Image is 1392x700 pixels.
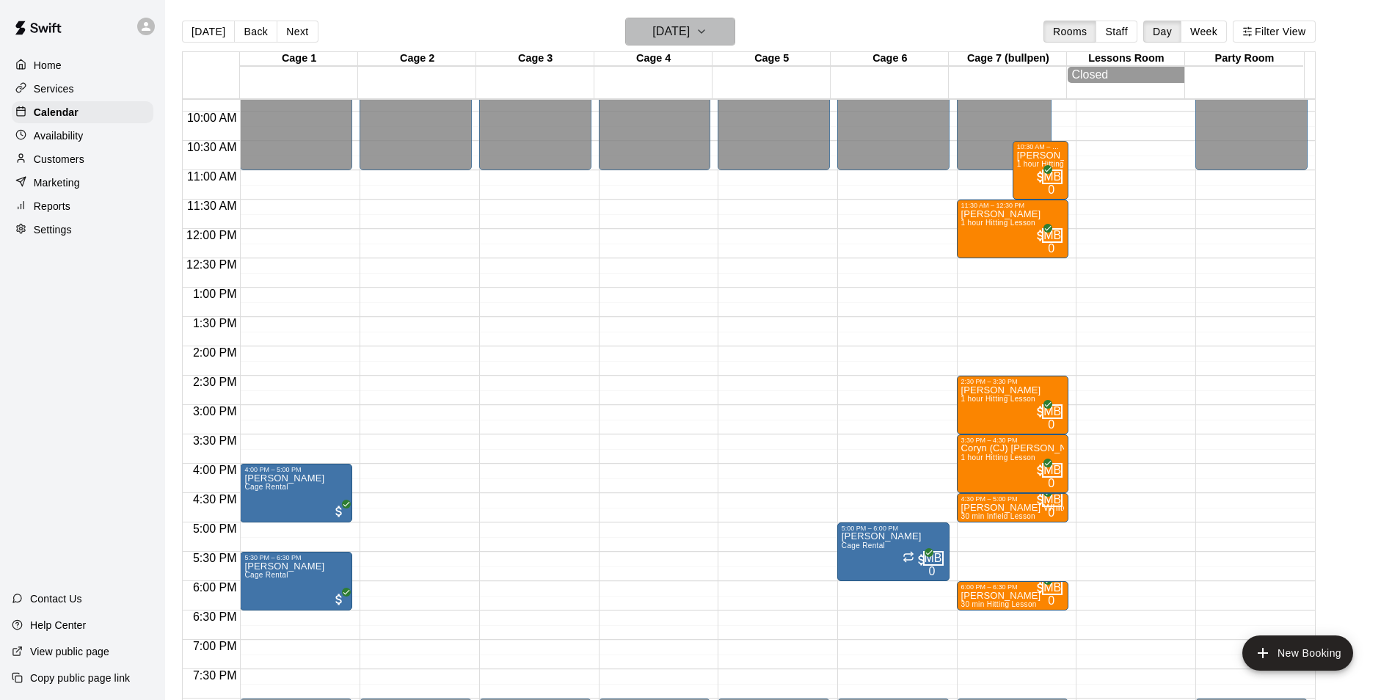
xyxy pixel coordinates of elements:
[1185,52,1303,66] div: Party Room
[189,640,241,652] span: 7:00 PM
[34,152,84,167] p: Customers
[183,141,241,153] span: 10:30 AM
[1033,228,1048,243] span: All customers have paid
[961,378,1065,385] div: 2:30 PM – 3:30 PM
[1242,635,1353,671] button: add
[189,464,241,476] span: 4:00 PM
[189,434,241,447] span: 3:30 PM
[358,52,476,66] div: Cage 2
[189,552,241,564] span: 5:30 PM
[1048,492,1063,519] span: Matthew Burns
[1048,169,1063,196] span: Matthew Burns
[183,200,241,212] span: 11:30 AM
[831,52,949,66] div: Cage 6
[12,125,153,147] a: Availability
[925,552,942,564] span: MB
[961,219,1036,227] span: 1 hour Hitting Lesson
[957,581,1069,610] div: 6:00 PM – 6:30 PM: Ryley Evans
[625,18,735,45] button: [DATE]
[12,195,153,217] a: Reports
[1048,580,1063,607] span: Matthew Burns
[1048,183,1054,196] span: 0
[332,504,346,519] span: All customers have paid
[1048,242,1054,255] span: 0
[903,553,914,565] span: Recurring event
[1048,404,1063,431] span: Matthew Burns
[842,525,945,532] div: 5:00 PM – 6:00 PM
[1033,492,1048,507] span: All customers have paid
[189,288,241,300] span: 1:00 PM
[929,551,944,577] span: Matthew Burns
[189,522,241,535] span: 5:00 PM
[1043,405,1061,418] span: MB
[1048,506,1054,519] span: 0
[1096,21,1137,43] button: Staff
[183,112,241,124] span: 10:00 AM
[30,618,86,632] p: Help Center
[244,554,348,561] div: 5:30 PM – 6:30 PM
[1042,169,1063,184] div: Matthew Burns
[277,21,318,43] button: Next
[34,175,80,190] p: Marketing
[332,592,346,607] span: All customers have paid
[34,128,84,143] p: Availability
[837,522,950,581] div: 5:00 PM – 6:00 PM: Cage Rental
[189,317,241,329] span: 1:30 PM
[923,551,944,566] div: Matthew Burns
[189,669,241,682] span: 7:30 PM
[957,200,1069,258] div: 11:30 AM – 12:30 PM: Braxton Coody
[1043,170,1061,183] span: MB
[929,565,936,577] span: 0
[1048,594,1054,607] span: 0
[34,105,79,120] p: Calendar
[30,644,109,659] p: View public page
[1181,21,1227,43] button: Week
[1042,404,1063,419] div: Matthew Burns
[957,376,1069,434] div: 2:30 PM – 3:30 PM: Parker Wittenhagen
[713,52,831,66] div: Cage 5
[1033,404,1048,419] span: All customers have paid
[12,172,153,194] a: Marketing
[1071,68,1181,81] div: Closed
[1017,160,1092,168] span: 1 hour Hitting Lesson
[961,512,1036,520] span: 30 min Infield Lesson
[476,52,594,66] div: Cage 3
[957,434,1069,493] div: 3:30 PM – 4:30 PM: Coryn (CJ) Johnson
[961,437,1065,444] div: 3:30 PM – 4:30 PM
[1013,141,1068,200] div: 10:30 AM – 11:30 AM: Beckham Thomas
[12,101,153,123] a: Calendar
[1043,229,1061,241] span: MB
[189,376,241,388] span: 2:30 PM
[652,21,690,42] h6: [DATE]
[1067,52,1185,66] div: Lessons Room
[1017,143,1064,150] div: 10:30 AM – 11:30 AM
[12,219,153,241] a: Settings
[961,395,1036,403] span: 1 hour Hitting Lesson
[1233,21,1315,43] button: Filter View
[189,346,241,359] span: 2:00 PM
[1048,463,1063,489] span: Matthew Burns
[1042,492,1063,507] div: Matthew Burns
[189,493,241,506] span: 4:30 PM
[12,78,153,100] a: Services
[1143,21,1181,43] button: Day
[182,21,235,43] button: [DATE]
[189,405,241,418] span: 3:00 PM
[1033,169,1048,184] span: All customers have paid
[1048,418,1054,431] span: 0
[244,483,288,491] span: Cage Rental
[234,21,277,43] button: Back
[30,671,130,685] p: Copy public page link
[1048,477,1054,489] span: 0
[244,466,348,473] div: 4:00 PM – 5:00 PM
[842,542,885,550] span: Cage Rental
[183,258,240,271] span: 12:30 PM
[1042,228,1063,243] div: Matthew Burns
[1033,580,1048,595] span: All customers have paid
[961,453,1036,462] span: 1 hour Hitting Lesson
